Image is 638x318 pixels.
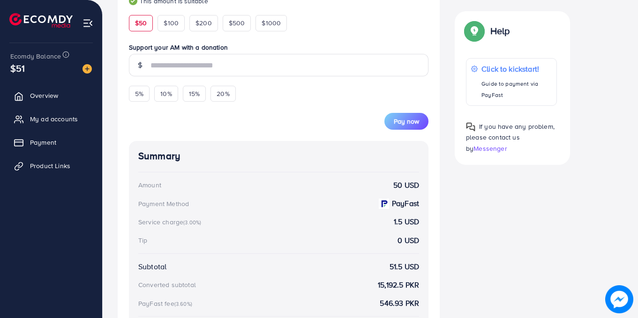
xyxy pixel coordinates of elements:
img: image [83,64,92,74]
span: 20% [217,89,229,98]
strong: 50 USD [393,180,419,191]
strong: 1.5 USD [394,216,419,227]
strong: 0 USD [398,235,419,246]
img: Popup guide [466,122,475,132]
span: My ad accounts [30,114,78,124]
a: My ad accounts [7,110,95,128]
div: PayFast fee [138,299,195,308]
strong: PayFast [392,198,419,209]
span: Payment [30,138,56,147]
label: Support your AM with a donation [129,43,428,52]
p: Help [490,25,510,37]
span: 10% [160,89,172,98]
a: Product Links [7,156,95,175]
span: Messenger [473,143,507,153]
span: $51 [10,61,25,75]
div: Subtotal [138,261,166,272]
img: menu [83,18,93,29]
img: image [605,285,633,313]
h4: Summary [138,150,419,162]
small: (3.00%) [183,219,201,226]
small: (3.60%) [174,300,192,308]
img: logo [9,13,73,28]
strong: 51.5 USD [390,261,419,272]
span: $500 [229,18,245,28]
strong: 15,192.5 PKR [378,280,419,290]
span: Pay now [394,117,419,126]
img: Popup guide [466,22,483,39]
p: Guide to payment via PayFast [481,78,551,101]
span: $100 [164,18,179,28]
a: Payment [7,133,95,152]
span: $1000 [262,18,281,28]
div: Tip [138,236,147,245]
span: 15% [189,89,200,98]
div: Converted subtotal [138,280,196,289]
span: $50 [135,18,147,28]
div: Amount [138,180,161,190]
div: Payment Method [138,199,189,208]
span: 5% [135,89,143,98]
strong: 546.93 PKR [380,298,419,309]
span: Overview [30,91,58,100]
span: If you have any problem, please contact us by [466,122,555,153]
button: Pay now [384,113,428,130]
span: Ecomdy Balance [10,52,61,61]
img: payment [379,199,389,209]
span: Product Links [30,161,70,170]
a: Overview [7,86,95,105]
span: $200 [195,18,212,28]
p: Click to kickstart! [481,63,551,74]
div: Service charge [138,217,204,227]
